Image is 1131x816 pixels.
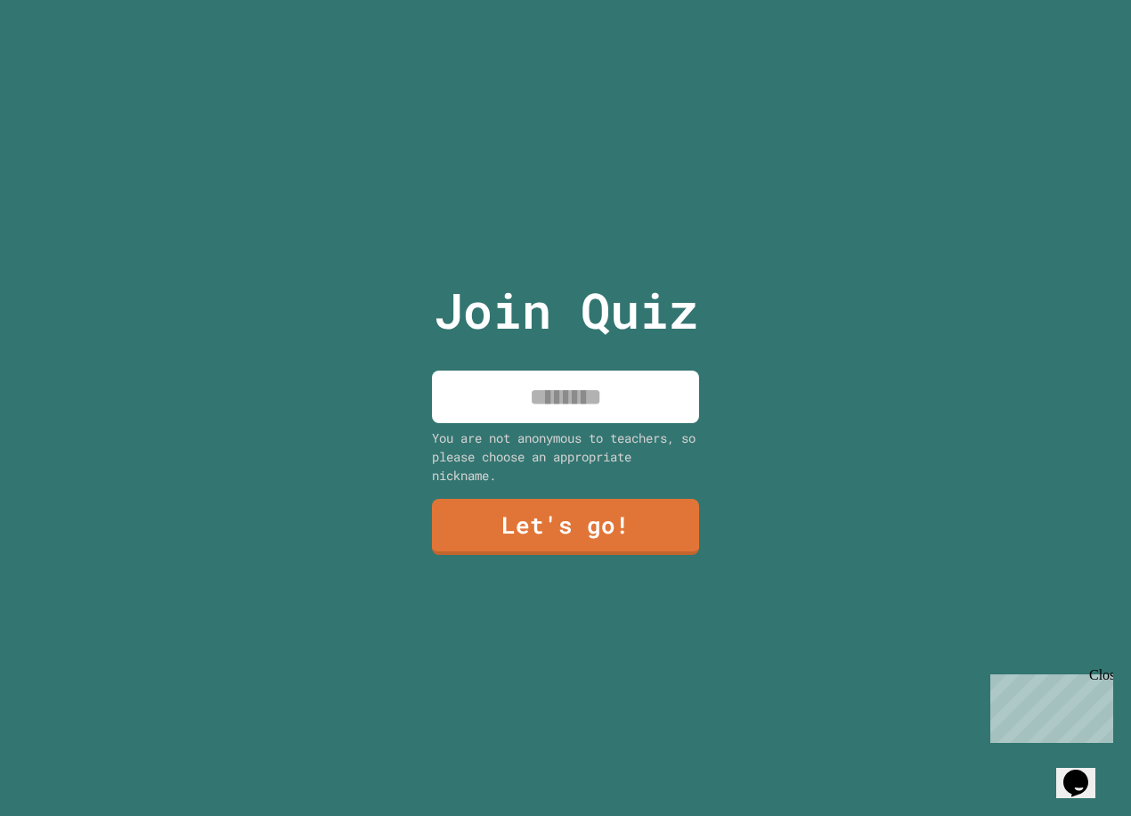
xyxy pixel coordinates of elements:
[1056,745,1113,798] iframe: chat widget
[434,273,698,347] p: Join Quiz
[7,7,123,113] div: Chat with us now!Close
[983,667,1113,743] iframe: chat widget
[432,428,699,485] div: You are not anonymous to teachers, so please choose an appropriate nickname.
[432,499,699,555] a: Let's go!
